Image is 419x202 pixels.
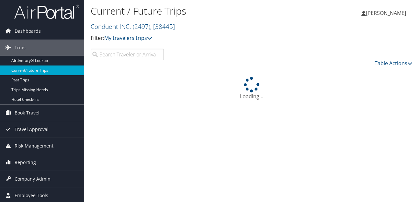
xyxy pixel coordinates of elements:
p: Filter: [91,34,305,42]
span: [PERSON_NAME] [366,9,406,17]
a: [PERSON_NAME] [361,3,413,23]
span: Reporting [15,154,36,171]
a: Table Actions [375,60,413,67]
span: Risk Management [15,138,53,154]
a: My travelers trips [104,34,152,42]
span: Trips [15,40,26,56]
h1: Current / Future Trips [91,4,305,18]
span: Dashboards [15,23,41,39]
input: Search Traveler or Arrival City [91,49,164,60]
span: Book Travel [15,105,40,121]
span: ( 2497 ) [133,22,150,31]
a: Conduent INC. [91,22,175,31]
div: Loading... [91,77,413,100]
span: Company Admin [15,171,51,187]
span: Travel Approval [15,121,49,137]
span: , [ 38445 ] [150,22,175,31]
img: airportal-logo.png [14,4,79,19]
